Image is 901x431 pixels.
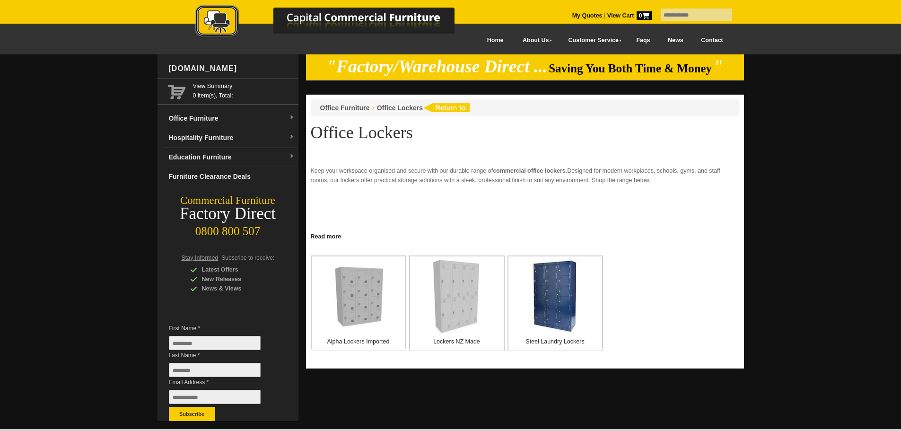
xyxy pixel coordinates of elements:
a: My Quotes [572,12,603,19]
span: Last Name * [169,351,275,360]
div: New Releases [190,274,280,284]
a: Capital Commercial Furniture Logo [169,5,500,42]
li: › [372,103,375,113]
img: Steel Laundry Lockers [531,259,579,334]
span: Stay Informed [182,255,219,261]
span: Subscribe to receive: [221,255,274,261]
input: Email Address * [169,390,261,404]
img: dropdown [289,115,295,121]
a: View Summary [193,81,295,91]
a: Alpha Lockers Imported Alpha Lockers Imported [311,255,406,351]
a: Contact [692,30,732,51]
div: Factory Direct [157,207,298,220]
strong: commercial office lockers. [493,167,567,174]
span: Email Address * [169,378,275,387]
a: Education Furnituredropdown [165,148,298,167]
a: Furniture Clearance Deals [165,167,298,186]
p: Lockers NZ Made [410,337,504,346]
span: First Name * [169,324,275,333]
input: Last Name * [169,363,261,377]
h1: Office Lockers [311,123,739,141]
em: "Factory/Warehouse Direct ... [326,57,547,76]
a: About Us [512,30,558,51]
img: Alpha Lockers Imported [328,266,389,327]
a: Office Furnituredropdown [165,109,298,128]
div: 0800 800 507 [157,220,298,238]
img: dropdown [289,154,295,159]
a: Office Furniture [320,104,370,112]
a: News [659,30,692,51]
a: View Cart0 [605,12,651,19]
input: First Name * [169,336,261,350]
p: Alpha Lockers Imported [312,337,405,346]
img: return to [423,103,470,112]
a: Customer Service [558,30,627,51]
a: Office Lockers [377,104,423,112]
img: Capital Commercial Furniture Logo [169,5,500,39]
p: Keep your workspace organised and secure with our durable range of Designed for modern workplaces... [311,166,739,185]
span: 0 [637,11,652,20]
span: 0 item(s), Total: [193,81,295,99]
strong: View Cart [607,12,652,19]
img: Lockers NZ Made [432,260,481,334]
em: " [713,57,723,76]
p: Steel Laundry Lockers [508,337,602,346]
a: Hospitality Furnituredropdown [165,128,298,148]
img: dropdown [289,134,295,140]
div: [DOMAIN_NAME] [165,54,298,83]
div: Latest Offers [190,265,280,274]
a: Lockers NZ Made Lockers NZ Made [409,255,505,351]
a: Steel Laundry Lockers Steel Laundry Lockers [507,255,603,351]
div: Commercial Furniture [157,194,298,207]
button: Subscribe [169,407,215,421]
div: News & Views [190,284,280,293]
span: Saving You Both Time & Money [549,62,712,75]
a: Click to read more [306,229,744,241]
a: Faqs [628,30,659,51]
